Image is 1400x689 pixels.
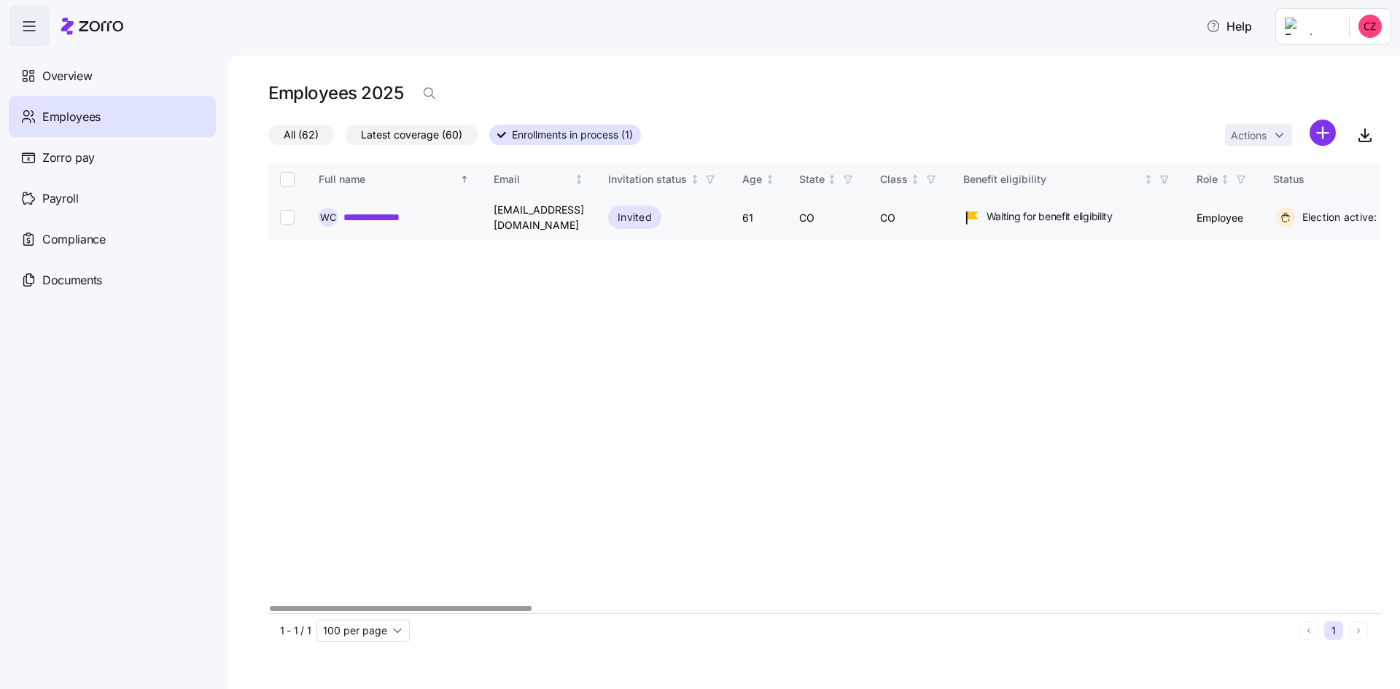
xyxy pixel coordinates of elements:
[280,172,295,187] input: Select all records
[280,623,311,638] span: 1 - 1 / 1
[459,174,470,184] div: Sorted ascending
[1143,174,1154,184] div: Not sorted
[742,171,762,187] div: Age
[827,174,837,184] div: Not sorted
[608,171,687,187] div: Invitation status
[482,163,596,196] th: EmailNot sorted
[42,67,92,85] span: Overview
[1324,621,1343,640] button: 1
[1231,131,1267,141] span: Actions
[9,178,216,219] a: Payroll
[690,174,700,184] div: Not sorted
[319,171,457,187] div: Full name
[42,108,101,126] span: Employees
[868,196,952,240] td: CO
[1194,12,1264,41] button: Help
[963,171,1141,187] div: Benefit eligibility
[880,171,908,187] div: Class
[1310,120,1336,146] svg: add icon
[280,210,295,225] input: Select record 1
[1185,163,1261,196] th: RoleNot sorted
[1299,621,1318,640] button: Previous page
[307,163,482,196] th: Full nameSorted ascending
[787,196,868,240] td: CO
[1197,171,1218,187] div: Role
[731,196,787,240] td: 61
[9,219,216,260] a: Compliance
[284,125,319,144] span: All (62)
[868,163,952,196] th: ClassNot sorted
[731,163,787,196] th: AgeNot sorted
[952,163,1185,196] th: Benefit eligibilityNot sorted
[618,209,652,226] span: Invited
[361,125,462,144] span: Latest coverage (60)
[1225,124,1292,146] button: Actions
[9,96,216,137] a: Employees
[9,260,216,300] a: Documents
[320,213,337,222] span: W C
[1349,621,1368,640] button: Next page
[482,196,596,240] td: [EMAIL_ADDRESS][DOMAIN_NAME]
[9,137,216,178] a: Zorro pay
[787,163,868,196] th: StateNot sorted
[1206,17,1252,35] span: Help
[799,171,825,187] div: State
[42,230,106,249] span: Compliance
[1285,17,1337,35] img: Employer logo
[9,55,216,96] a: Overview
[512,125,633,144] span: Enrollments in process (1)
[596,163,731,196] th: Invitation statusNot sorted
[1185,196,1261,240] td: Employee
[574,174,584,184] div: Not sorted
[987,209,1113,224] span: Waiting for benefit eligibility
[42,149,95,167] span: Zorro pay
[1220,174,1230,184] div: Not sorted
[910,174,920,184] div: Not sorted
[494,171,572,187] div: Email
[268,82,403,104] h1: Employees 2025
[42,271,102,289] span: Documents
[765,174,775,184] div: Not sorted
[42,190,79,208] span: Payroll
[1358,15,1382,38] img: 9727d2863a7081a35fb3372cb5aaeec9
